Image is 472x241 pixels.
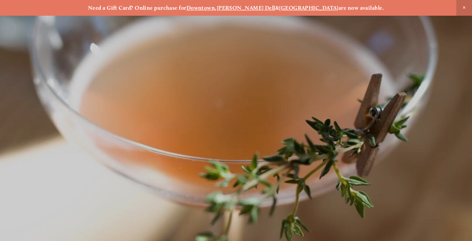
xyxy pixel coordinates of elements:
strong: & [275,4,279,11]
strong: are now available. [338,4,384,11]
a: Downtown [187,4,215,11]
strong: Need a Gift Card? Online purchase for [88,4,187,11]
strong: , [215,4,216,11]
a: [PERSON_NAME] Dell [217,4,275,11]
a: [GEOGRAPHIC_DATA] [279,4,338,11]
